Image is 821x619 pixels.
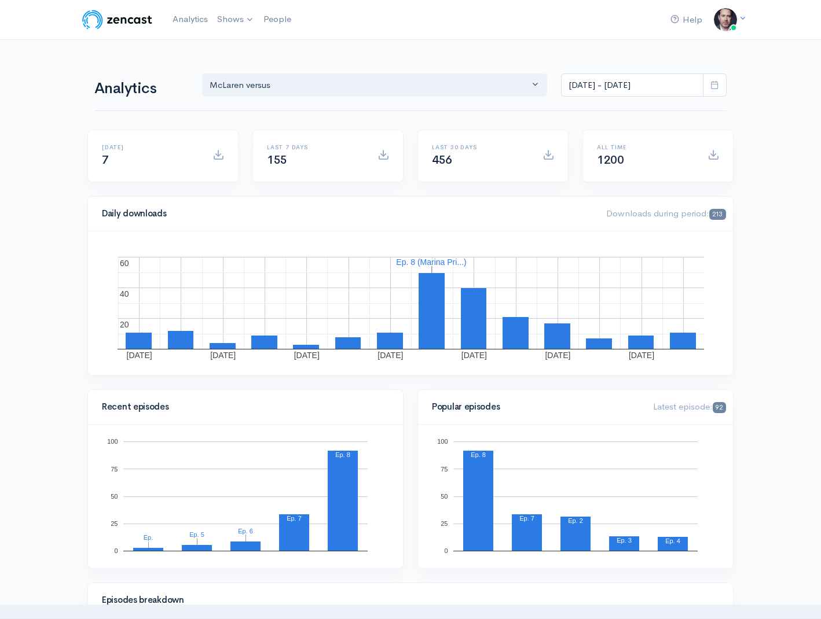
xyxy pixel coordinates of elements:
a: Analytics [168,7,212,32]
text: Ep. 8 [471,451,486,458]
text: 60 [120,259,129,268]
h4: Episodes breakdown [102,595,712,605]
text: 25 [441,520,448,527]
text: 20 [120,320,129,329]
input: analytics date range selector [561,73,703,97]
text: Ep. 7 [287,515,302,522]
text: Ep. [144,534,153,541]
span: Latest episode: [653,401,726,412]
svg: A chart. [102,245,719,361]
div: McLaren versus [210,79,529,92]
h6: All time [597,144,694,150]
text: [DATE] [127,351,152,360]
a: People [259,7,296,32]
span: 92 [713,402,726,413]
text: Ep. 6 [238,528,253,535]
text: 50 [111,493,118,500]
iframe: gist-messenger-bubble-iframe [782,580,809,607]
span: 1200 [597,153,624,167]
text: 100 [107,438,118,445]
text: 75 [441,465,448,472]
h6: Last 7 days [267,144,364,150]
text: [DATE] [294,351,320,360]
text: Ep. 8 (Marina Pri...) [396,257,466,267]
text: [DATE] [629,351,654,360]
span: 456 [432,153,452,167]
text: 75 [111,465,118,472]
img: ZenCast Logo [80,8,154,31]
text: 100 [437,438,448,445]
h1: Analytics [94,80,188,97]
text: Ep. 4 [665,537,680,544]
span: Downloads during period: [606,208,726,219]
text: [DATE] [545,351,570,360]
text: [DATE] [377,351,403,360]
h4: Popular episodes [432,402,639,412]
a: Help [666,8,707,32]
text: 0 [444,547,448,554]
text: 40 [120,289,129,299]
text: 25 [111,520,118,527]
h4: Recent episodes [102,402,382,412]
span: 155 [267,153,287,167]
h6: [DATE] [102,144,199,150]
svg: A chart. [102,439,389,554]
text: [DATE] [210,351,236,360]
text: Ep. 5 [189,531,204,538]
text: [DATE] [461,351,487,360]
a: Shows [212,7,259,32]
span: 213 [709,209,726,220]
h6: Last 30 days [432,144,529,150]
svg: A chart. [432,439,719,554]
img: ... [714,8,737,31]
text: 50 [441,493,448,500]
text: Ep. 8 [335,451,350,458]
text: Ep. 2 [568,517,583,524]
span: 7 [102,153,109,167]
h4: Daily downloads [102,209,592,219]
text: 0 [114,547,118,554]
text: Ep. 3 [617,537,632,544]
button: McLaren versus [202,73,547,97]
text: Ep. 7 [519,515,534,522]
